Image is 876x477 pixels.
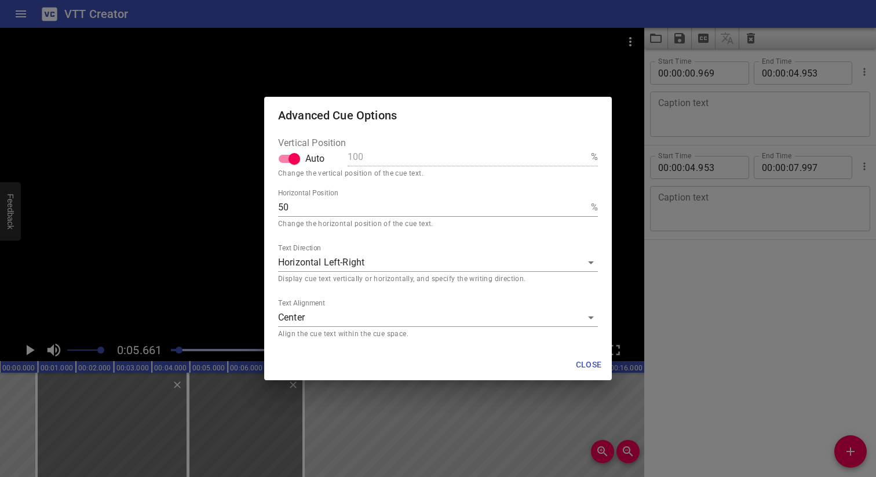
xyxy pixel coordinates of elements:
h2: Advanced Cue Options [278,106,598,125]
p: % [591,201,598,214]
label: Horizontal Position [278,190,338,197]
span: Close [575,358,603,372]
p: Align the cue text within the cue space. [278,329,598,340]
p: Change the vertical position of the cue text. [278,168,598,180]
span: Auto [305,152,325,166]
p: Display cue text vertically or horizontally, and specify the writing direction. [278,274,598,285]
label: Text Alignment [278,300,325,307]
legend: Vertical Position [278,139,346,148]
p: % [591,150,598,164]
div: Horizontal Left-Right [278,253,598,272]
div: Center [278,308,598,327]
p: Change the horizontal position of the cue text. [278,219,598,230]
button: Close [570,354,607,376]
label: Text Direction [278,245,321,252]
